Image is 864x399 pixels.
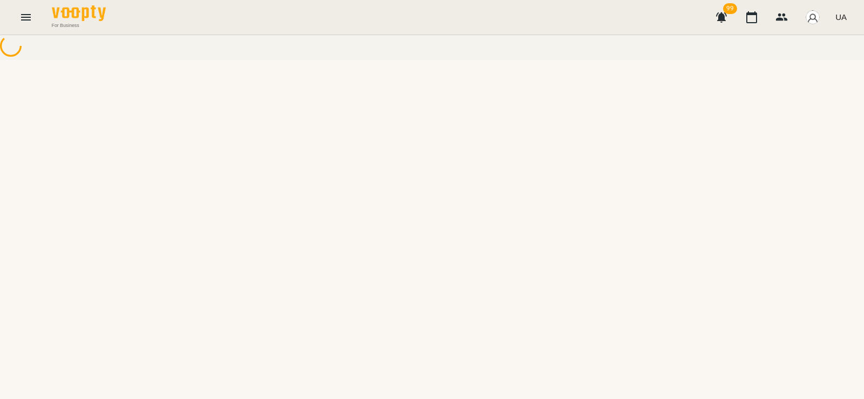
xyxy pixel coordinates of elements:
[723,3,737,14] span: 99
[52,22,106,29] span: For Business
[805,10,820,25] img: avatar_s.png
[52,5,106,21] img: Voopty Logo
[13,4,39,30] button: Menu
[835,11,847,23] span: UA
[831,7,851,27] button: UA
